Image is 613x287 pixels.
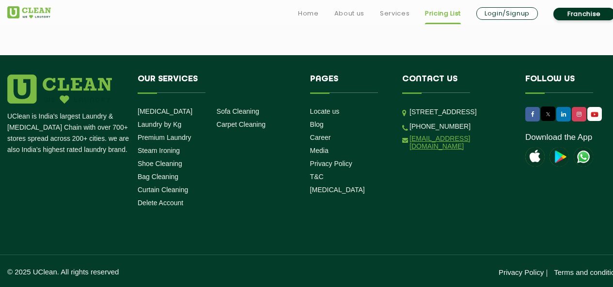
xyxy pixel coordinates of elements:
a: Blog [310,121,324,128]
a: Pricing List [425,8,461,19]
p: © 2025 UClean. All rights reserved [7,268,315,276]
p: UClean is India's largest Laundry & [MEDICAL_DATA] Chain with over 700+ stores spread across 200+... [7,111,130,155]
a: Privacy Policy [310,160,352,167]
a: Steam Ironing [138,147,180,154]
a: Download the App [525,133,592,142]
a: Delete Account [138,199,183,207]
a: About us [334,8,364,19]
a: [MEDICAL_DATA] [138,107,192,115]
img: apple-icon.png [525,147,545,166]
p: [STREET_ADDRESS] [409,106,511,118]
img: UClean Laundry and Dry Cleaning [7,6,51,18]
a: [PHONE_NUMBER] [409,122,471,130]
img: UClean Laundry and Dry Cleaning [588,109,601,120]
a: Privacy Policy [499,268,544,276]
a: T&C [310,173,324,181]
a: Sofa Cleaning [217,107,259,115]
a: Bag Cleaning [138,173,178,181]
a: Login/Signup [476,7,538,20]
a: Home [298,8,319,19]
a: [EMAIL_ADDRESS][DOMAIN_NAME] [409,135,511,150]
a: Locate us [310,107,340,115]
img: logo.png [7,75,112,104]
a: [MEDICAL_DATA] [310,186,365,194]
a: Premium Laundry [138,134,191,141]
a: Carpet Cleaning [217,121,266,128]
img: playstoreicon.png [550,147,569,166]
h4: Our Services [138,75,296,93]
h4: Follow us [525,75,611,93]
h4: Pages [310,75,388,93]
a: Laundry by Kg [138,121,181,128]
img: UClean Laundry and Dry Cleaning [574,147,593,166]
a: Services [380,8,409,19]
a: Career [310,134,331,141]
a: Media [310,147,329,154]
h4: Contact us [402,75,511,93]
a: Shoe Cleaning [138,160,182,167]
a: Curtain Cleaning [138,186,188,194]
